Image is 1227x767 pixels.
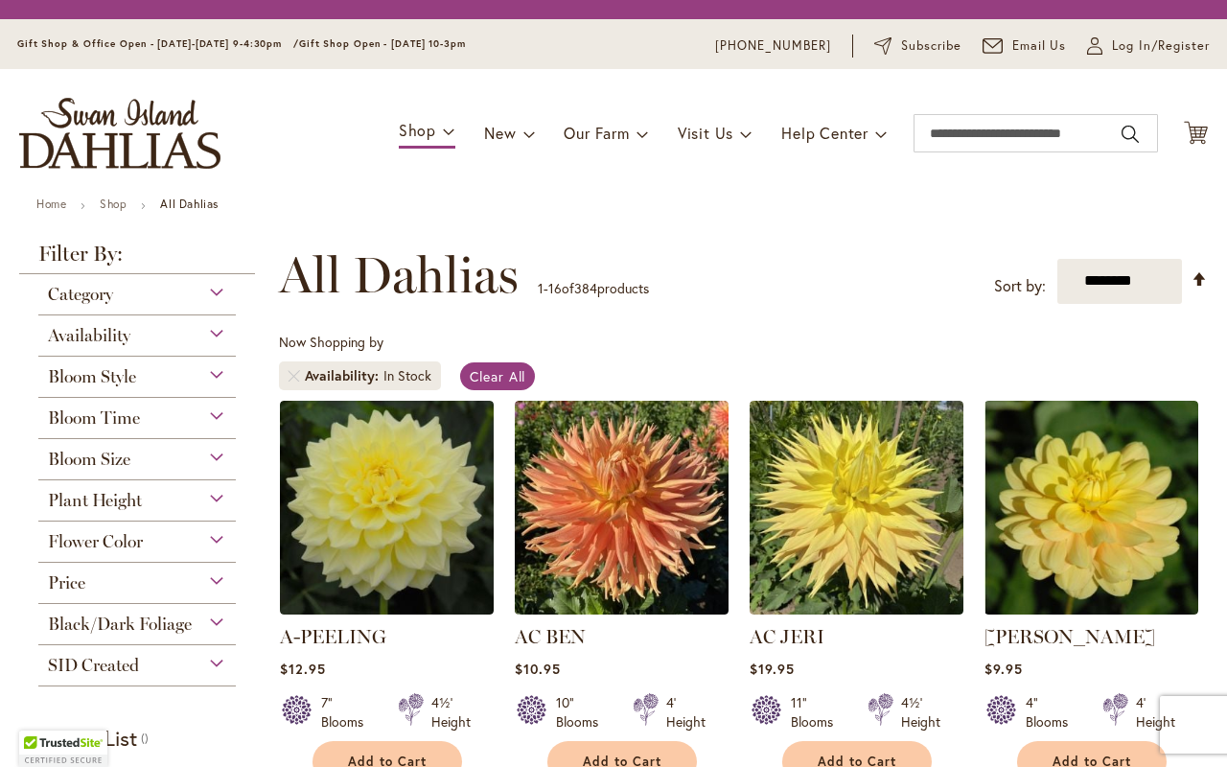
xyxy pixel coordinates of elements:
[48,449,130,470] span: Bloom Size
[750,625,824,648] a: AC JERI
[19,724,137,752] strong: My Wish List
[305,366,383,385] span: Availability
[1012,36,1067,56] span: Email Us
[160,197,219,211] strong: All Dahlias
[460,362,536,390] a: Clear All
[48,655,139,676] span: SID Created
[750,401,963,615] img: AC Jeri
[750,600,963,618] a: AC Jeri
[515,660,561,678] span: $10.95
[431,693,471,732] div: 4½' Height
[48,572,85,593] span: Price
[874,36,961,56] a: Subscribe
[48,490,142,511] span: Plant Height
[564,123,629,143] span: Our Farm
[983,36,1067,56] a: Email Us
[279,246,519,304] span: All Dahlias
[994,268,1046,304] label: Sort by:
[321,693,375,732] div: 7" Blooms
[984,401,1198,615] img: AHOY MATEY
[1087,36,1210,56] a: Log In/Register
[1122,119,1139,150] button: Search
[548,279,562,297] span: 16
[791,693,845,732] div: 11" Blooms
[280,401,494,615] img: A-Peeling
[48,407,140,429] span: Bloom Time
[1112,36,1210,56] span: Log In/Register
[36,197,66,211] a: Home
[678,123,733,143] span: Visit Us
[19,244,255,274] strong: Filter By:
[19,98,220,169] a: store logo
[48,284,113,305] span: Category
[666,693,706,732] div: 4' Height
[100,197,127,211] a: Shop
[515,600,729,618] a: AC BEN
[901,693,940,732] div: 4½' Height
[299,37,466,50] span: Gift Shop Open - [DATE] 10-3pm
[19,731,107,767] div: TrustedSite Certified
[280,660,326,678] span: $12.95
[1026,693,1079,732] div: 4" Blooms
[556,693,610,732] div: 10" Blooms
[750,660,795,678] span: $19.95
[984,625,1155,648] a: [PERSON_NAME]
[399,120,436,140] span: Shop
[280,625,386,648] a: A-PEELING
[280,600,494,618] a: A-Peeling
[48,614,192,635] span: Black/Dark Foliage
[984,600,1198,618] a: AHOY MATEY
[715,36,831,56] a: [PHONE_NUMBER]
[48,366,136,387] span: Bloom Style
[515,401,729,615] img: AC BEN
[538,279,544,297] span: 1
[48,531,143,552] span: Flower Color
[484,123,516,143] span: New
[515,625,586,648] a: AC BEN
[383,366,431,385] div: In Stock
[574,279,597,297] span: 384
[279,333,383,351] span: Now Shopping by
[538,273,649,304] p: - of products
[901,36,961,56] span: Subscribe
[781,123,868,143] span: Help Center
[17,37,299,50] span: Gift Shop & Office Open - [DATE]-[DATE] 9-4:30pm /
[48,325,130,346] span: Availability
[470,367,526,385] span: Clear All
[1136,693,1175,732] div: 4' Height
[984,660,1023,678] span: $9.95
[289,370,300,382] a: Remove Availability In Stock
